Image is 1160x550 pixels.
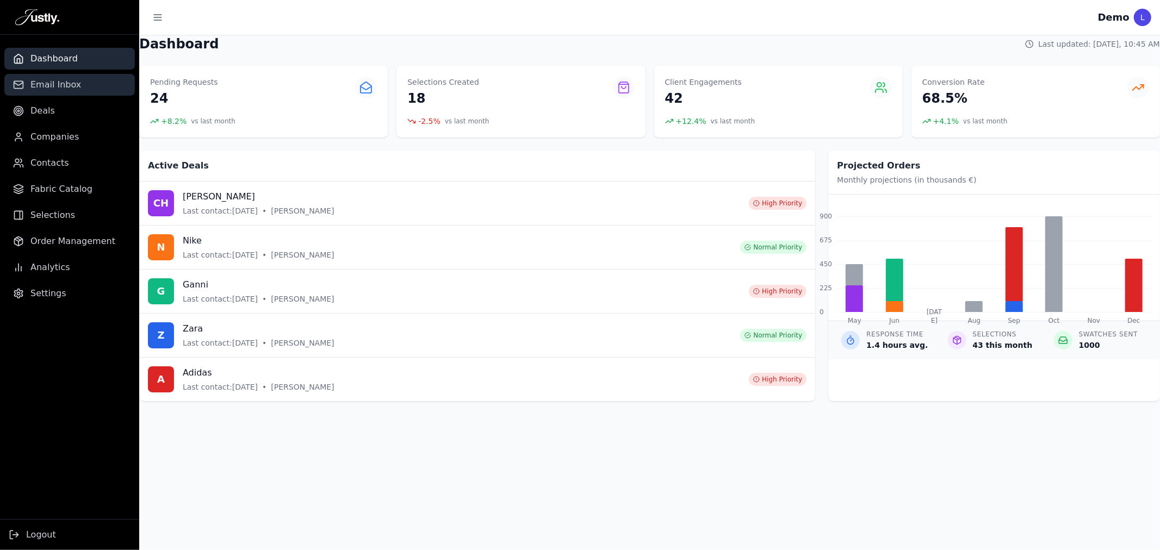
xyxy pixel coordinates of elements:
[148,278,174,304] div: G
[150,90,218,107] p: 24
[749,285,807,298] div: High Priority
[676,116,706,127] span: + 12.4 %
[1038,39,1160,49] span: Last updated: [DATE], 10:45 AM
[1125,316,1143,325] div: Dec
[407,90,479,107] p: 18
[1098,10,1130,25] div: Demo
[262,249,266,260] span: •
[933,116,959,127] span: + 4.1 %
[886,316,903,325] div: Jun
[4,48,135,70] a: Dashboard
[183,205,258,216] span: Last contact: [DATE]
[926,308,943,325] div: [DATE]
[148,159,807,172] h2: Active Deals
[183,322,334,335] h3: Zara
[1006,316,1023,325] div: Sep
[1085,316,1103,325] div: Nov
[183,293,258,304] span: Last contact: [DATE]
[820,284,832,292] span: 225
[820,212,832,221] span: 900
[711,117,755,126] span: vs last month
[418,116,441,127] span: -2.5 %
[1079,330,1138,339] p: Swatches Sent
[963,117,1008,126] span: vs last month
[30,287,66,300] span: Settings
[148,8,168,27] button: Toggle sidebar
[749,373,807,386] div: High Priority
[26,528,56,541] span: Logout
[665,90,742,107] p: 42
[846,316,863,325] div: May
[15,9,59,26] img: Justly Logo
[183,249,258,260] span: Last contact: [DATE]
[271,205,334,216] span: [PERSON_NAME]
[4,152,135,174] a: Contacts
[4,74,135,96] a: Email Inbox
[262,337,266,348] span: •
[183,366,334,379] h3: Adidas
[183,234,334,247] h3: Nike
[866,340,928,351] p: 1.4 hours avg.
[4,100,135,122] a: Deals
[148,366,174,392] div: A
[30,183,92,196] span: Fabric Catalog
[30,78,81,91] span: Email Inbox
[445,117,489,126] span: vs last month
[740,329,807,342] div: Normal Priority
[1134,9,1151,26] div: L
[271,293,334,304] span: [PERSON_NAME]
[183,337,258,348] span: Last contact: [DATE]
[30,52,78,65] span: Dashboard
[973,330,1033,339] p: Selections
[4,230,135,252] a: Order Management
[837,159,1151,172] h2: Projected Orders
[4,283,135,304] a: Settings
[183,190,334,203] h3: [PERSON_NAME]
[740,241,807,254] div: Normal Priority
[191,117,235,126] span: vs last month
[837,174,1151,185] p: Monthly projections (in thousands €)
[30,104,55,117] span: Deals
[161,116,187,127] span: + 8.2 %
[665,77,742,87] p: Client Engagements
[1045,316,1063,325] div: Oct
[262,293,266,304] span: •
[271,382,334,392] span: [PERSON_NAME]
[9,528,56,541] button: Logout
[4,204,135,226] a: Selections
[965,316,983,325] div: Aug
[30,261,70,274] span: Analytics
[139,35,219,53] h1: Dashboard
[407,77,479,87] p: Selections Created
[150,77,218,87] p: Pending Requests
[1079,340,1138,351] p: 1000
[148,234,174,260] div: N
[30,209,75,222] span: Selections
[30,130,79,143] span: Companies
[749,197,807,210] div: High Priority
[30,235,115,248] span: Order Management
[4,126,135,148] a: Companies
[4,257,135,278] a: Analytics
[262,382,266,392] span: •
[148,322,174,348] div: Z
[973,340,1033,351] p: 43 this month
[262,205,266,216] span: •
[4,178,135,200] a: Fabric Catalog
[183,278,334,291] h3: Ganni
[271,249,334,260] span: [PERSON_NAME]
[30,157,69,170] span: Contacts
[820,260,832,268] span: 450
[922,90,985,107] p: 68.5%
[820,236,832,245] span: 675
[922,77,985,87] p: Conversion Rate
[271,337,334,348] span: [PERSON_NAME]
[866,330,928,339] p: Response Time
[183,382,258,392] span: Last contact: [DATE]
[820,308,824,316] span: 0
[148,190,174,216] div: CH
